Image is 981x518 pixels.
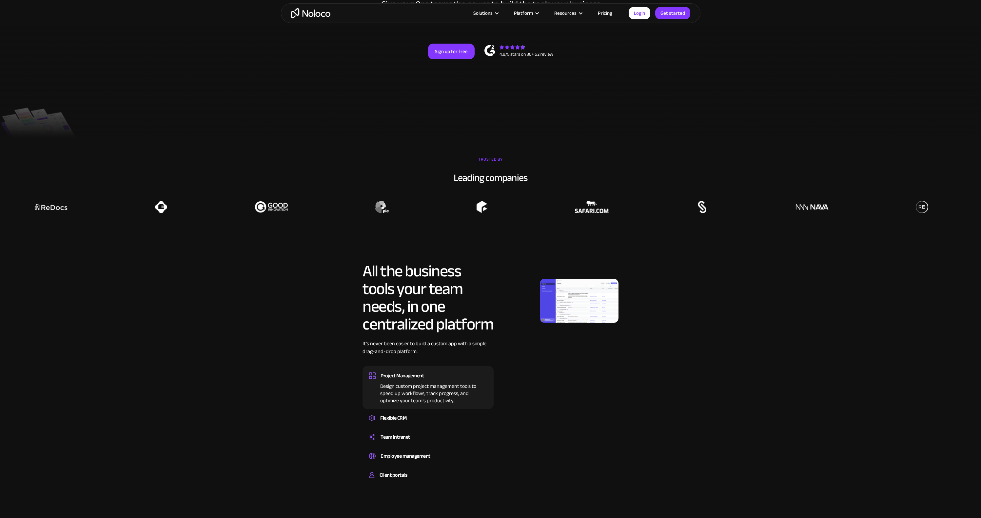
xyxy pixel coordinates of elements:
[369,461,487,463] div: Easily manage employee information, track performance, and handle HR tasks from a single platform.
[363,340,494,365] div: It’s never been easier to build a custom app with a simple drag-and-drop platform.
[369,381,487,404] div: Design custom project management tools to speed up workflows, track progress, and optimize your t...
[369,423,487,425] div: Create a custom CRM that you can adapt to your business’s needs, centralize your workflows, and m...
[554,9,577,17] div: Resources
[465,9,506,17] div: Solutions
[381,371,424,381] div: Project Management
[380,413,406,423] div: Flexible CRM
[291,8,330,18] a: home
[506,9,546,17] div: Platform
[514,9,533,17] div: Platform
[363,262,494,333] h2: All the business tools your team needs, in one centralized platform
[381,432,410,442] div: Team intranet
[629,7,650,19] a: Login
[369,480,487,482] div: Build a secure, fully-branded, and personalized client portal that lets your customers self-serve.
[381,451,430,461] div: Employee management
[590,9,620,17] a: Pricing
[369,442,487,444] div: Set up a central space for your team to collaborate, share information, and stay up to date on co...
[428,44,475,59] a: Sign up for free
[655,7,690,19] a: Get started
[546,9,590,17] div: Resources
[473,9,493,17] div: Solutions
[380,470,407,480] div: Client portals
